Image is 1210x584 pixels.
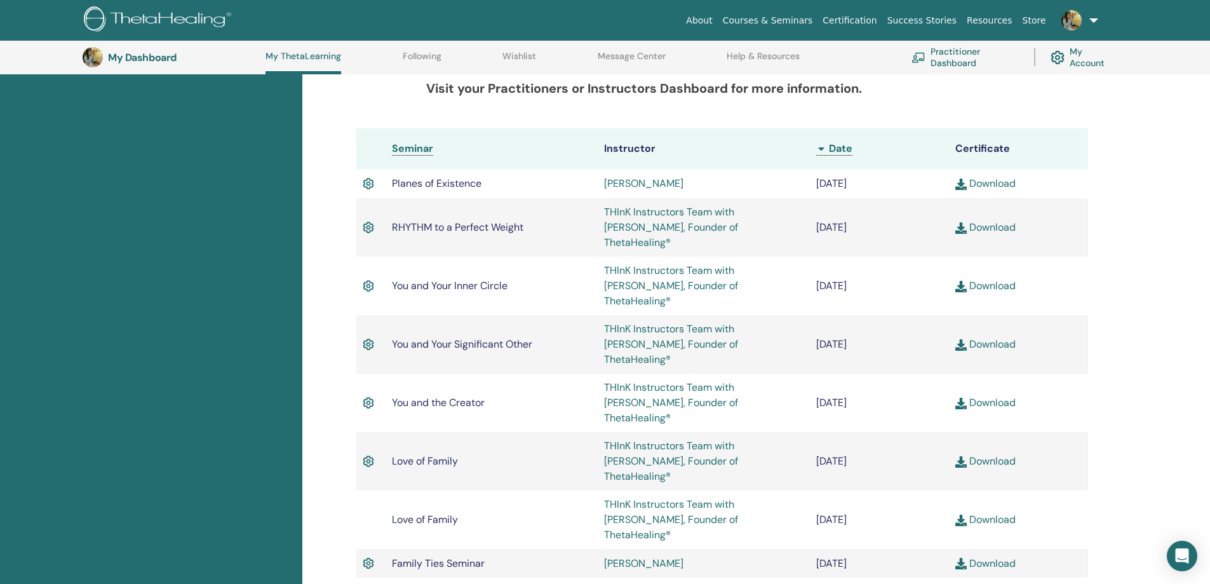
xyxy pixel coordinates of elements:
[604,439,738,483] a: THInK Instructors Team with [PERSON_NAME], Founder of ThetaHealing®
[810,491,949,549] td: [DATE]
[1061,10,1082,31] img: default.jpg
[817,9,882,32] a: Certification
[955,396,1016,409] a: Download
[718,9,818,32] a: Courses & Seminars
[882,9,962,32] a: Success Stories
[955,398,967,409] img: download.svg
[955,456,967,468] img: download.svg
[604,205,738,249] a: THInK Instructors Team with [PERSON_NAME], Founder of ThetaHealing®
[604,322,738,366] a: THInK Instructors Team with [PERSON_NAME], Founder of ThetaHealing®
[363,453,374,470] img: Active Certificate
[403,51,441,71] a: Following
[955,281,967,292] img: download.svg
[810,315,949,374] td: [DATE]
[392,142,433,156] a: Seminar
[598,128,810,169] th: Instructor
[955,179,967,190] img: download.svg
[962,9,1018,32] a: Resources
[1051,43,1115,71] a: My Account
[392,396,485,409] span: You and the Creator
[502,51,536,71] a: Wishlist
[426,80,862,97] b: Visit your Practitioners or Instructors Dashboard for more information.
[911,43,1019,71] a: Practitioner Dashboard
[816,142,852,156] a: Date
[949,128,1088,169] th: Certificate
[955,557,1016,570] a: Download
[810,257,949,315] td: [DATE]
[604,381,738,424] a: THInK Instructors Team with [PERSON_NAME], Founder of ThetaHealing®
[810,374,949,432] td: [DATE]
[829,142,852,155] span: Date
[1051,48,1065,67] img: cog.svg
[83,47,103,67] img: default.jpg
[604,498,738,541] a: THInK Instructors Team with [PERSON_NAME], Founder of ThetaHealing®
[392,557,485,570] span: Family Ties Seminar
[363,555,374,572] img: Active Certificate
[84,6,236,35] img: logo.png
[955,339,967,351] img: download.svg
[363,336,374,353] img: Active Certificate
[955,558,967,569] img: download.svg
[955,513,1016,526] a: Download
[363,175,374,192] img: Active Certificate
[727,51,800,71] a: Help & Resources
[810,198,949,257] td: [DATE]
[681,9,717,32] a: About
[604,177,683,190] a: [PERSON_NAME]
[392,142,433,155] span: Seminar
[955,221,1016,234] a: Download
[392,454,458,468] span: Love of Family
[810,169,949,198] td: [DATE]
[392,279,508,292] span: You and Your Inner Circle
[392,513,458,526] span: Love of Family
[598,51,666,71] a: Message Center
[108,51,235,64] h3: My Dashboard
[955,222,967,234] img: download.svg
[955,454,1016,468] a: Download
[955,279,1016,292] a: Download
[363,278,374,294] img: Active Certificate
[1018,9,1051,32] a: Store
[810,549,949,578] td: [DATE]
[363,395,374,411] img: Active Certificate
[955,515,967,526] img: download.svg
[392,177,481,190] span: Planes of Existence
[392,337,532,351] span: You and Your Significant Other
[955,177,1016,190] a: Download
[1167,541,1197,571] div: Open Intercom Messenger
[911,52,925,62] img: chalkboard-teacher.svg
[604,264,738,308] a: THInK Instructors Team with [PERSON_NAME], Founder of ThetaHealing®
[266,51,341,74] a: My ThetaLearning
[604,557,683,570] a: [PERSON_NAME]
[392,221,523,234] span: RHYTHM to a Perfect Weight
[955,337,1016,351] a: Download
[810,432,949,491] td: [DATE]
[363,219,374,236] img: Active Certificate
